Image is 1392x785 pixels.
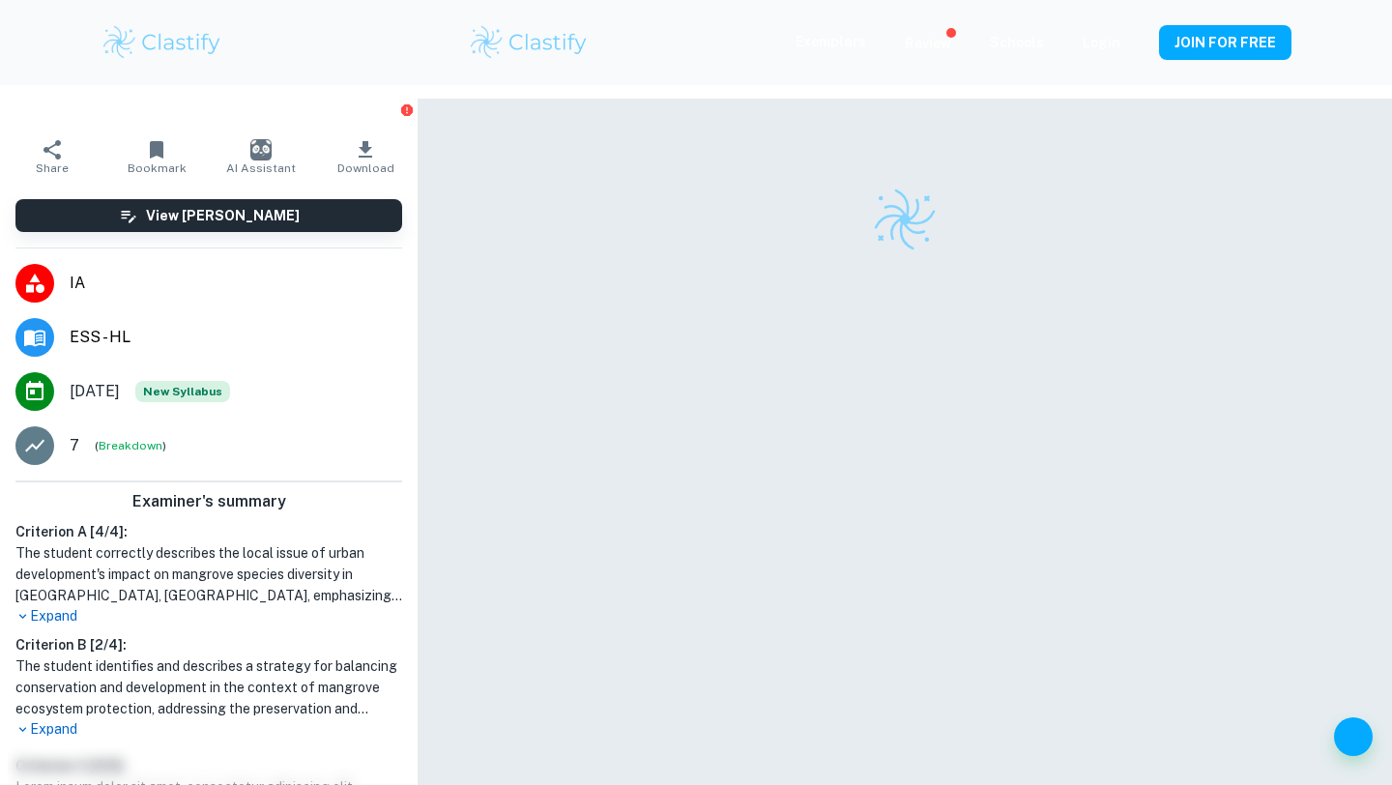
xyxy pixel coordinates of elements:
span: ESS - HL [70,326,402,349]
span: ( ) [95,437,166,455]
h1: The student correctly describes the local issue of urban development's impact on mangrove species... [15,542,402,606]
img: AI Assistant [250,139,272,160]
p: Expand [15,719,402,740]
span: [DATE] [70,380,120,403]
p: 7 [70,434,79,457]
button: View [PERSON_NAME] [15,199,402,232]
img: Clastify logo [871,186,939,253]
h6: Criterion B [ 2 / 4 ]: [15,634,402,655]
button: AI Assistant [209,130,313,184]
span: AI Assistant [226,161,296,175]
span: Bookmark [128,161,187,175]
span: IA [70,272,402,295]
p: Exemplars [796,31,866,52]
button: Download [313,130,418,184]
button: Bookmark [104,130,209,184]
button: JOIN FOR FREE [1159,25,1291,60]
img: Clastify logo [468,23,591,62]
p: Review [905,33,951,54]
a: Login [1083,35,1120,50]
p: Expand [15,606,402,626]
span: New Syllabus [135,381,230,402]
a: Schools [990,35,1044,50]
span: Download [337,161,394,175]
img: Clastify logo [101,23,223,62]
button: Breakdown [99,437,162,454]
span: Share [36,161,69,175]
h6: Criterion A [ 4 / 4 ]: [15,521,402,542]
button: Report issue [399,102,414,117]
button: Help and Feedback [1334,717,1373,756]
h1: The student identifies and describes a strategy for balancing conservation and development in the... [15,655,402,719]
div: Starting from the May 2026 session, the ESS IA requirements have changed. We created this exempla... [135,381,230,402]
h6: View [PERSON_NAME] [146,205,300,226]
h6: Examiner's summary [8,490,410,513]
